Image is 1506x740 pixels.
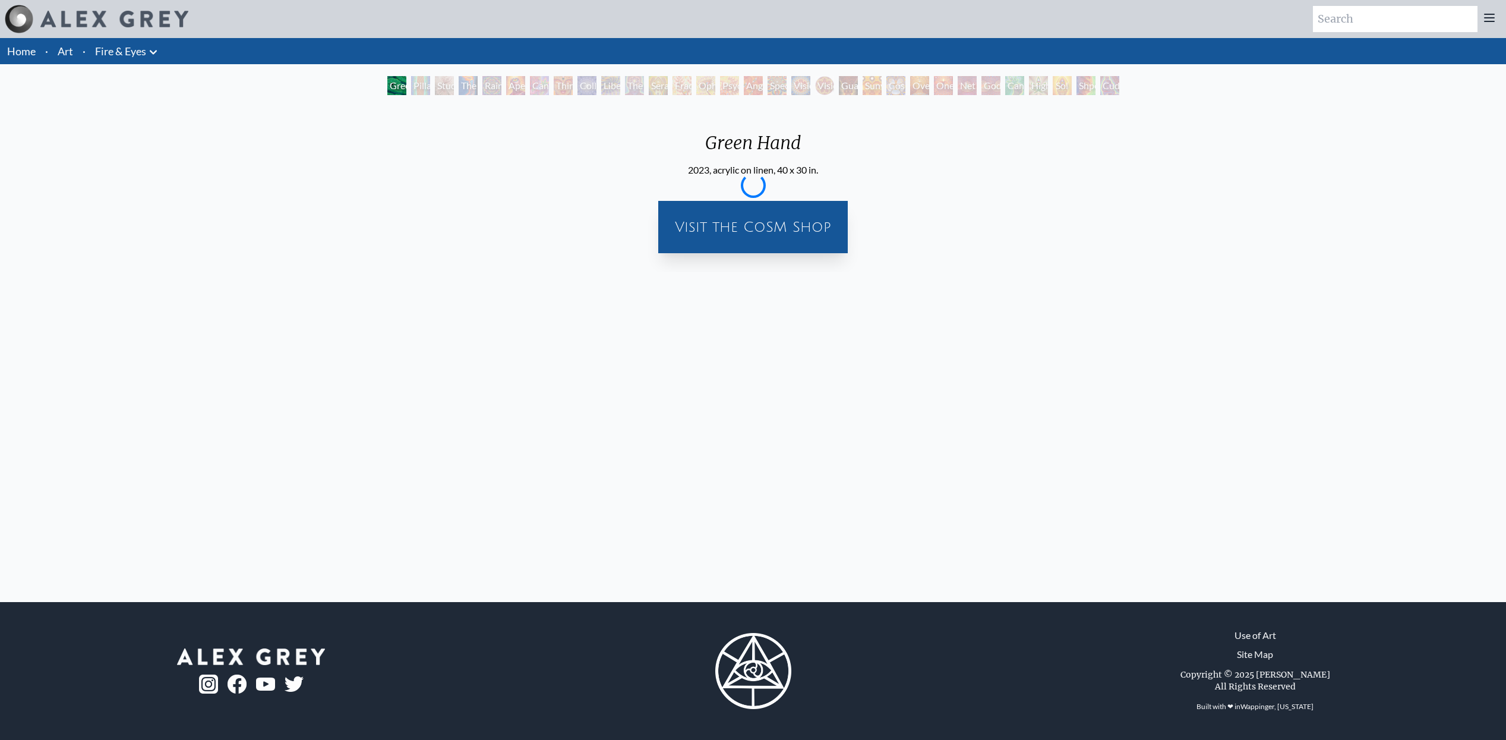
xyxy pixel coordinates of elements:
img: fb-logo.png [228,675,247,694]
div: Sol Invictus [1053,76,1072,95]
div: Liberation Through Seeing [601,76,620,95]
div: The Seer [625,76,644,95]
div: Seraphic Transport Docking on the Third Eye [649,76,668,95]
div: Green Hand [688,132,818,163]
div: Angel Skin [744,76,763,95]
a: Visit the CoSM Shop [665,208,841,246]
div: Shpongled [1076,76,1095,95]
a: Site Map [1237,647,1273,662]
div: Third Eye Tears of Joy [554,76,573,95]
img: twitter-logo.png [285,676,304,692]
div: Rainbow Eye Ripple [482,76,501,95]
div: Pillar of Awareness [411,76,430,95]
div: Study for the Great Turn [435,76,454,95]
div: The Torch [459,76,478,95]
div: Built with ❤ in [1192,697,1318,716]
a: Wappinger, [US_STATE] [1240,702,1314,711]
div: Higher Vision [1029,76,1048,95]
a: Use of Art [1235,628,1276,643]
div: Psychomicrograph of a Fractal Paisley Cherub Feather Tip [720,76,739,95]
div: 2023, acrylic on linen, 40 x 30 in. [688,163,818,177]
div: Cannabis Sutra [530,76,549,95]
a: Home [7,45,36,58]
a: Fire & Eyes [95,43,146,59]
div: Vision [PERSON_NAME] [815,76,834,95]
div: Sunyata [863,76,882,95]
img: ig-logo.png [199,675,218,694]
div: Ophanic Eyelash [696,76,715,95]
div: Net of Being [958,76,977,95]
div: Spectral Lotus [768,76,787,95]
div: Fractal Eyes [673,76,692,95]
div: Oversoul [910,76,929,95]
div: Guardian of Infinite Vision [839,76,858,95]
li: · [40,38,53,64]
li: · [78,38,90,64]
div: Godself [981,76,1000,95]
div: Vision Crystal [791,76,810,95]
a: Art [58,43,73,59]
div: All Rights Reserved [1215,681,1296,692]
div: Cannafist [1005,76,1024,95]
input: Search [1313,6,1477,32]
div: Collective Vision [577,76,596,95]
img: youtube-logo.png [256,678,275,691]
div: One [934,76,953,95]
div: Copyright © 2025 [PERSON_NAME] [1180,669,1330,681]
div: Cuddle [1100,76,1119,95]
div: Aperture [506,76,525,95]
div: Cosmic Elf [886,76,905,95]
div: Green Hand [387,76,406,95]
